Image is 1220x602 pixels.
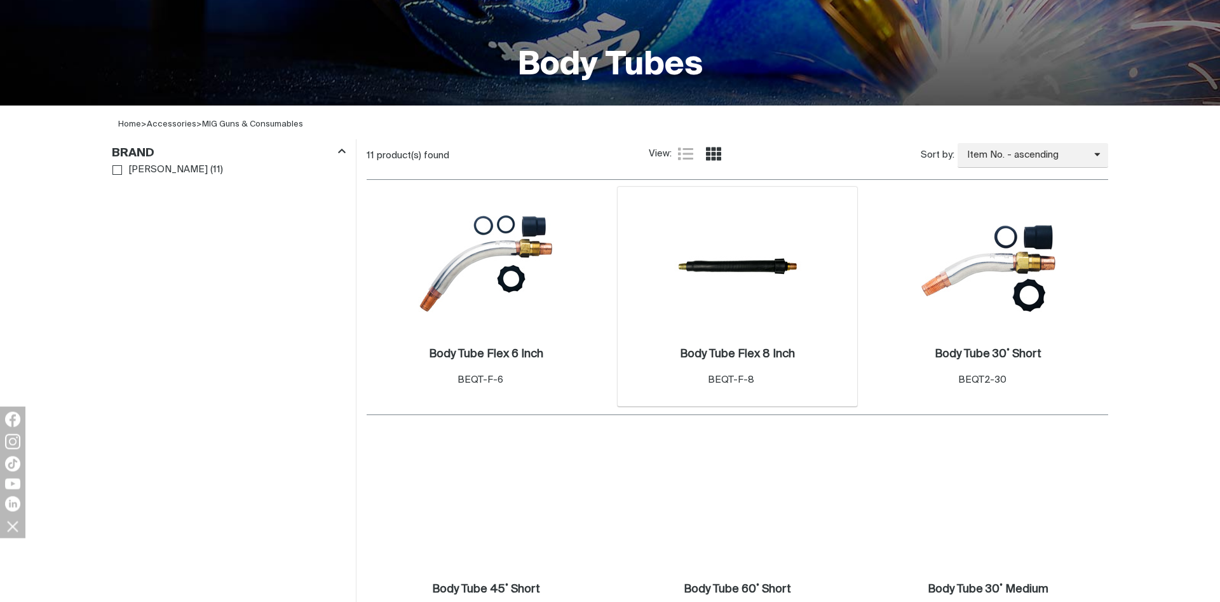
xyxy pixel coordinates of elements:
img: Body Tube Flex 8 Inch [669,196,805,332]
span: Item No. - ascending [958,148,1094,163]
span: > [147,120,202,128]
img: Body Tube Flex 6 Inch [418,196,554,332]
a: MIG Guns & Consumables [202,120,303,128]
section: Product list controls [367,139,1108,172]
span: > [141,120,147,128]
span: Sort by: [921,148,954,163]
span: BEQT-F-6 [457,375,503,385]
ul: Brand [112,161,345,179]
img: TikTok [5,456,20,472]
a: Body Tube 30˚ Medium [928,582,1048,597]
h2: Body Tube 30˚ Short [935,348,1041,360]
img: Instagram [5,434,20,449]
a: List view [678,146,693,161]
h2: Body Tube 60˚ Short [684,584,791,595]
h2: Body Tube Flex 6 Inch [429,348,543,360]
h2: Body Tube 45˚ Short [432,584,540,595]
img: Facebook [5,412,20,427]
a: [PERSON_NAME] [112,161,208,179]
a: Body Tube 45˚ Short [432,582,540,597]
span: product(s) found [377,151,449,160]
img: YouTube [5,479,20,489]
a: Body Tube 60˚ Short [684,582,791,597]
a: Body Tube 30˚ Short [935,347,1041,362]
a: Body Tube Flex 6 Inch [429,347,543,362]
span: ( 11 ) [210,163,223,177]
div: 11 [367,149,649,162]
span: BEQT2-30 [958,375,1006,385]
a: Accessories [147,120,196,128]
h1: Body Tubes [518,45,703,86]
div: Brand [112,144,346,161]
h3: Brand [112,146,154,161]
a: Body Tube Flex 8 Inch [680,347,795,362]
a: Home [118,120,141,128]
img: LinkedIn [5,496,20,512]
img: Body Tube 30˚ Short [920,196,1056,332]
span: BEQT-F-8 [708,375,754,385]
span: View: [649,147,672,161]
span: [PERSON_NAME] [128,163,208,177]
img: hide socials [2,516,24,537]
aside: Filters [112,139,346,179]
h2: Body Tube 30˚ Medium [928,584,1048,595]
h2: Body Tube Flex 8 Inch [680,348,795,360]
